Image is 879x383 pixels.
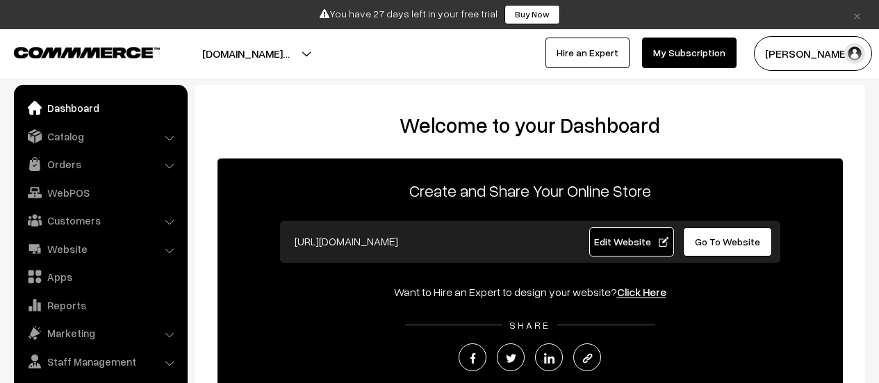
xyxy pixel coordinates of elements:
[594,236,668,247] span: Edit Website
[17,208,183,233] a: Customers
[17,236,183,261] a: Website
[754,36,872,71] button: [PERSON_NAME]
[154,36,338,71] button: [DOMAIN_NAME]…
[17,180,183,205] a: WebPOS
[17,264,183,289] a: Apps
[17,152,183,177] a: Orders
[844,43,865,64] img: user
[502,319,557,331] span: SHARE
[5,5,874,24] div: You have 27 days left in your free trial
[217,284,843,300] div: Want to Hire an Expert to design your website?
[17,95,183,120] a: Dashboard
[14,43,135,60] a: COMMMERCE
[848,6,866,23] a: ×
[504,5,560,24] a: Buy Now
[589,227,674,256] a: Edit Website
[545,38,630,68] a: Hire an Expert
[695,236,760,247] span: Go To Website
[617,285,666,299] a: Click Here
[17,349,183,374] a: Staff Management
[208,113,851,138] h2: Welcome to your Dashboard
[683,227,773,256] a: Go To Website
[17,293,183,318] a: Reports
[642,38,737,68] a: My Subscription
[217,178,843,203] p: Create and Share Your Online Store
[17,124,183,149] a: Catalog
[17,320,183,345] a: Marketing
[14,47,160,58] img: COMMMERCE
